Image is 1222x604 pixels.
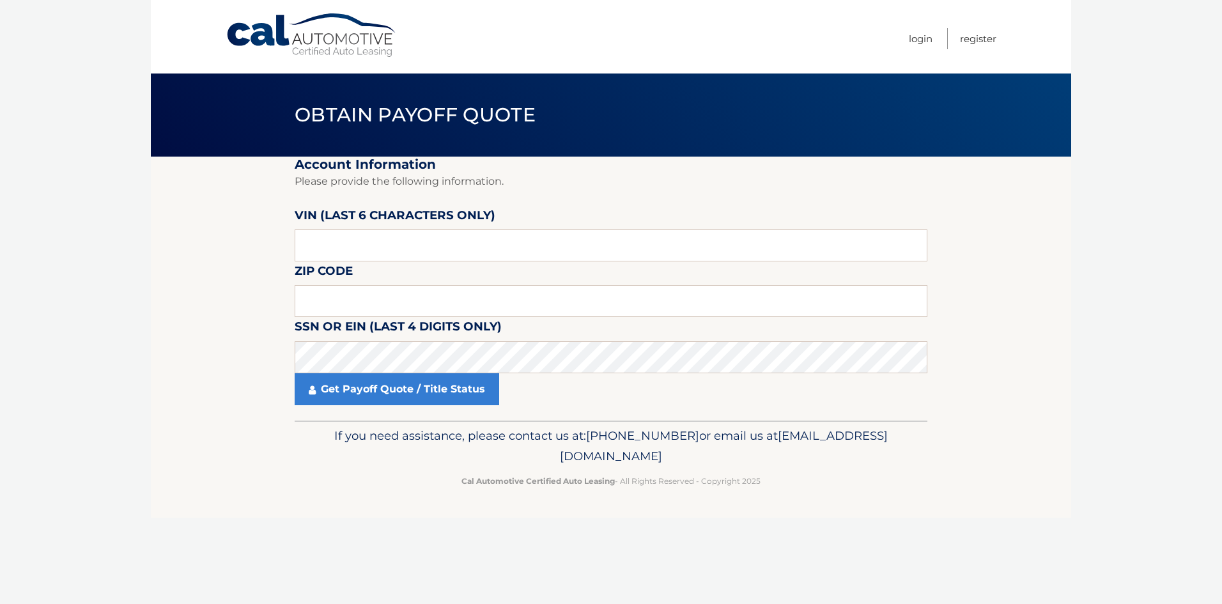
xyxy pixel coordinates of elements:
h2: Account Information [295,157,927,173]
p: Please provide the following information. [295,173,927,190]
strong: Cal Automotive Certified Auto Leasing [461,476,615,486]
a: Register [960,28,996,49]
span: Obtain Payoff Quote [295,103,536,127]
label: VIN (last 6 characters only) [295,206,495,229]
p: - All Rights Reserved - Copyright 2025 [303,474,919,488]
label: Zip Code [295,261,353,285]
label: SSN or EIN (last 4 digits only) [295,317,502,341]
p: If you need assistance, please contact us at: or email us at [303,426,919,467]
a: Cal Automotive [226,13,398,58]
a: Get Payoff Quote / Title Status [295,373,499,405]
a: Login [909,28,932,49]
span: [PHONE_NUMBER] [586,428,699,443]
